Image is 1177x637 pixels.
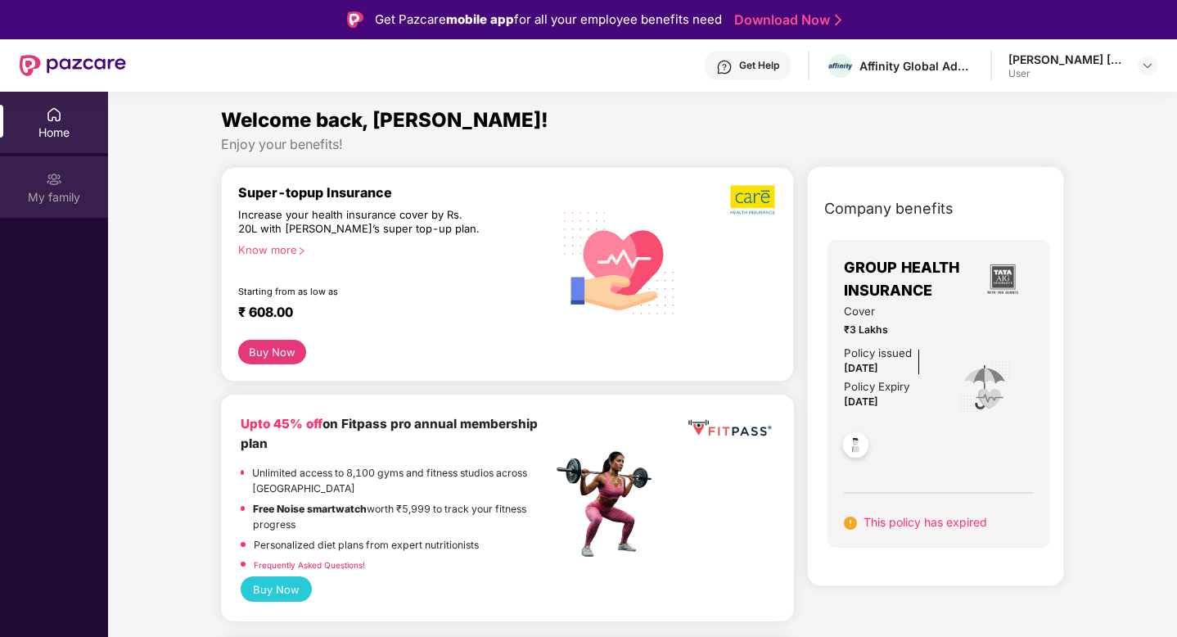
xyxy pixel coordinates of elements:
div: Policy issued [844,345,912,362]
span: Company benefits [824,197,954,220]
b: Upto 45% off [241,416,322,431]
div: Starting from as low as [238,286,483,297]
div: [PERSON_NAME] [PERSON_NAME] [1008,52,1123,67]
span: [DATE] [844,362,878,374]
div: Super-topup Insurance [238,184,552,201]
img: svg+xml;base64,PHN2ZyB4bWxucz0iaHR0cDovL3d3dy53My5vcmcvMjAwMC9zdmciIHdpZHRoPSIxNiIgaGVpZ2h0PSIxNi... [844,517,857,530]
img: fppp.png [685,414,774,442]
span: This policy has expired [864,515,987,529]
img: insurerLogo [981,257,1025,301]
img: New Pazcare Logo [20,55,126,76]
div: Increase your health insurance cover by Rs. 20L with [PERSON_NAME]’s super top-up plan. [238,208,482,237]
div: Know more [238,243,543,255]
span: Cover [844,303,936,320]
button: Buy Now [241,576,312,602]
img: svg+xml;base64,PHN2ZyBpZD0iSGVscC0zMngzMiIgeG1sbnM9Imh0dHA6Ly93d3cudzMub3JnLzIwMDAvc3ZnIiB3aWR0aD... [716,59,733,75]
div: Get Help [739,59,779,72]
a: Frequently Asked Questions! [254,560,365,570]
p: worth ₹5,999 to track your fitness progress [253,501,552,533]
p: Unlimited access to 8,100 gyms and fitness studios across [GEOGRAPHIC_DATA] [252,465,552,497]
span: GROUP HEALTH INSURANCE [844,256,971,303]
img: svg+xml;base64,PHN2ZyB3aWR0aD0iMjAiIGhlaWdodD0iMjAiIHZpZXdCb3g9IjAgMCAyMCAyMCIgZmlsbD0ibm9uZSIgeG... [46,171,62,187]
div: Get Pazcare for all your employee benefits need [375,10,722,29]
strong: Free Noise smartwatch [253,503,367,515]
img: svg+xml;base64,PHN2ZyBpZD0iRHJvcGRvd24tMzJ4MzIiIHhtbG5zPSJodHRwOi8vd3d3LnczLm9yZy8yMDAwL3N2ZyIgd2... [1141,59,1154,72]
strong: mobile app [446,11,514,27]
span: ₹3 Lakhs [844,322,936,337]
span: right [297,246,306,255]
img: fpp.png [552,447,666,562]
div: Policy Expiry [844,378,909,395]
div: Affinity Global Advertising Private Limited [859,58,974,74]
img: b5dec4f62d2307b9de63beb79f102df3.png [730,184,777,215]
img: svg+xml;base64,PHN2ZyB4bWxucz0iaHR0cDovL3d3dy53My5vcmcvMjAwMC9zdmciIHdpZHRoPSI0OC45NDMiIGhlaWdodD... [836,427,876,468]
div: User [1008,67,1123,80]
img: icon [958,360,1012,414]
button: Buy Now [238,340,306,364]
span: [DATE] [844,395,878,408]
div: Enjoy your benefits! [221,136,1065,153]
p: Personalized diet plans from expert nutritionists [254,537,479,553]
img: svg+xml;base64,PHN2ZyB4bWxucz0iaHR0cDovL3d3dy53My5vcmcvMjAwMC9zdmciIHhtbG5zOnhsaW5rPSJodHRwOi8vd3... [552,193,688,330]
div: ₹ 608.00 [238,304,536,323]
b: on Fitpass pro annual membership plan [241,416,538,451]
span: Welcome back, [PERSON_NAME]! [221,108,548,132]
img: Stroke [835,11,841,29]
a: Download Now [734,11,837,29]
img: affinity.png [828,63,852,70]
img: svg+xml;base64,PHN2ZyBpZD0iSG9tZSIgeG1sbnM9Imh0dHA6Ly93d3cudzMub3JnLzIwMDAvc3ZnIiB3aWR0aD0iMjAiIG... [46,106,62,123]
img: Logo [347,11,363,28]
